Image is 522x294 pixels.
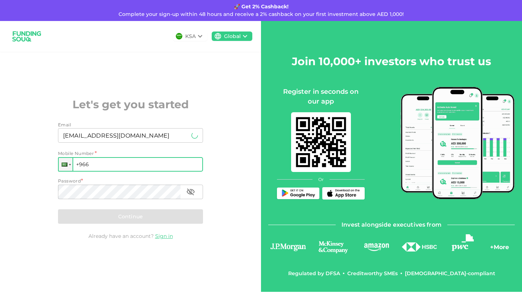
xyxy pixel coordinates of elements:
[401,242,438,252] img: logo
[347,270,398,277] div: Creditworthy SMEs
[58,128,188,143] input: email
[9,27,45,46] img: logo
[58,96,203,113] h2: Let's get you started
[288,270,340,277] div: Regulated by DFSA
[234,3,289,10] strong: 🚀 Get 2% Cashback!
[326,189,362,198] img: App Store
[58,122,71,127] span: Email
[119,11,404,17] span: Complete your sign-up within 48 hours and receive a 2% cashback on your first investment above AE...
[452,234,474,251] img: logo
[277,87,365,106] div: Register in seconds on our app
[280,189,316,198] img: Play Store
[268,242,308,252] img: logo
[341,220,442,230] span: Invest alongside executives from
[58,178,81,184] span: Password
[58,232,203,240] div: Already have an account?
[185,33,196,40] div: KSA
[291,112,351,172] img: mobile-app
[176,33,182,39] img: flag-sa.b9a346574cdc8950dd34b50780441f57.svg
[58,157,203,172] input: 1 (702) 123-4567
[490,243,509,255] div: + More
[312,240,355,254] img: logo
[318,176,324,183] span: Or
[292,53,491,70] h2: Join 10,000+ investors who trust us
[401,87,515,199] img: mobile-app
[363,242,390,251] img: logo
[58,185,181,199] input: password
[58,150,94,157] span: Mobile Number
[155,233,173,239] a: Sign in
[224,33,241,40] div: Global
[59,158,72,171] div: Saudi Arabia: + 966
[405,270,495,277] div: [DEMOGRAPHIC_DATA]-compliant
